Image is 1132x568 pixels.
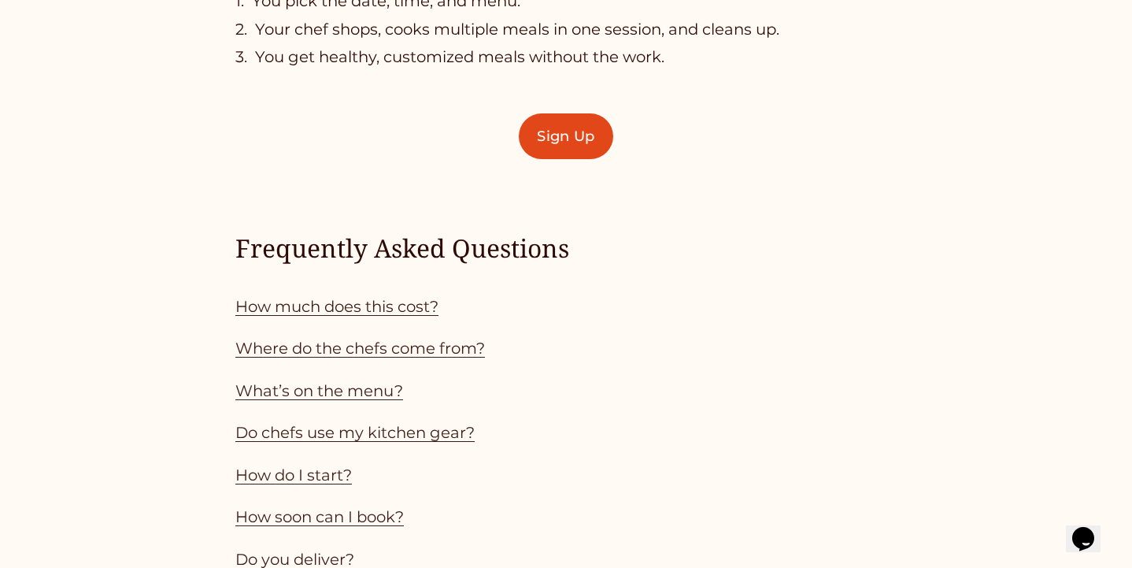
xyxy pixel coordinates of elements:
a: Where do the chefs come from? [235,339,485,358]
h4: Frequently Asked Questions [235,231,897,265]
a: How do I start? [235,466,352,484]
a: How much does this cost? [235,297,438,316]
a: How soon can I book? [235,507,404,526]
a: What’s on the menu? [235,381,403,400]
a: Sign Up [519,113,613,159]
iframe: chat widget [1066,505,1116,552]
a: Do chefs use my kitchen gear? [235,423,475,442]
